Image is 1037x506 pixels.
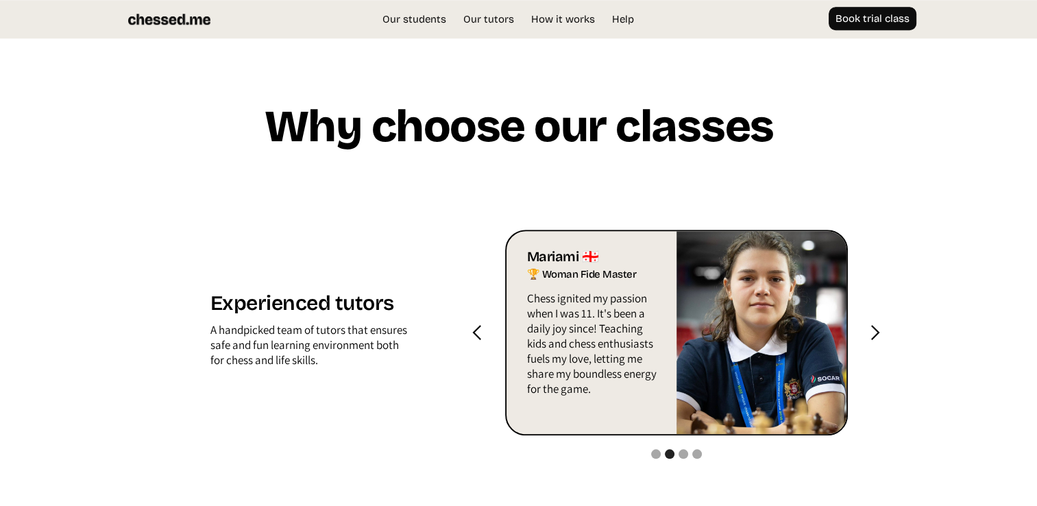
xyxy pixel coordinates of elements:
[376,12,453,26] a: Our students
[450,230,505,435] div: previous slide
[829,7,916,30] a: Book trial class
[651,449,661,459] div: Show slide 1 of 4
[679,449,688,459] div: Show slide 3 of 4
[692,449,702,459] div: Show slide 4 of 4
[524,12,602,26] a: How it works
[665,449,674,459] div: Show slide 2 of 4
[210,322,408,374] div: A handpicked team of tutors that ensures safe and fun learning environment both for chess and lif...
[505,230,848,435] div: 2 of 4
[264,103,774,161] h1: Why choose our classes
[527,248,659,266] div: Mariami 🇬🇪
[527,291,659,403] p: Chess ignited my passion when I was 11. It's been a daily joy since! Teaching kids and chess enth...
[505,230,848,435] div: carousel
[527,266,659,284] div: 🏆 Woman Fide Master
[605,12,641,26] a: Help
[848,230,903,435] div: next slide
[456,12,521,26] a: Our tutors
[210,291,408,322] h1: Experienced tutors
